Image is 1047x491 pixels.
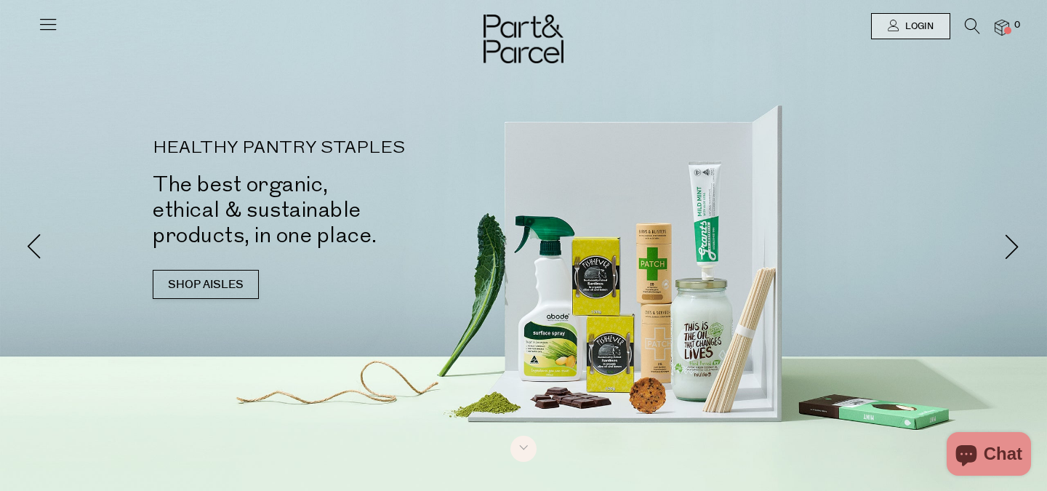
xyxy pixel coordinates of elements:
h2: The best organic, ethical & sustainable products, in one place. [153,172,545,248]
a: 0 [995,20,1009,35]
a: Login [871,13,950,39]
span: 0 [1011,19,1024,32]
inbox-online-store-chat: Shopify online store chat [942,432,1035,479]
img: Part&Parcel [484,15,563,63]
span: Login [902,20,934,33]
a: SHOP AISLES [153,270,259,299]
p: HEALTHY PANTRY STAPLES [153,140,545,157]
